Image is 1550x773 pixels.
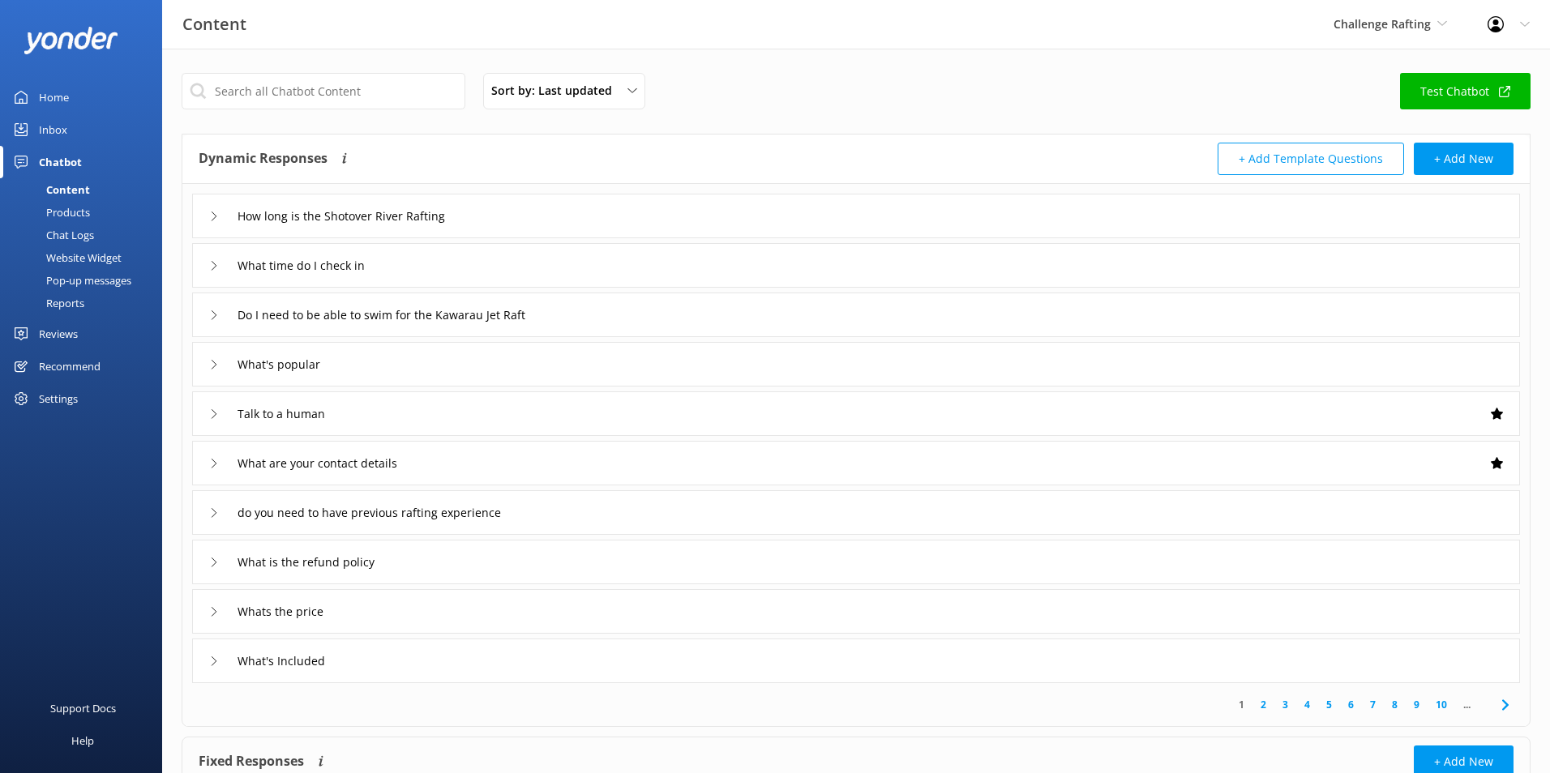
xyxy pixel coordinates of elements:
[1428,697,1455,712] a: 10
[10,292,162,314] a: Reports
[199,143,328,175] h4: Dynamic Responses
[10,269,162,292] a: Pop-up messages
[1414,143,1514,175] button: + Add New
[1231,697,1252,712] a: 1
[10,224,94,246] div: Chat Logs
[1296,697,1318,712] a: 4
[10,246,162,269] a: Website Widget
[1340,697,1362,712] a: 6
[1334,16,1431,32] span: Challenge Rafting
[1384,697,1406,712] a: 8
[10,178,90,201] div: Content
[71,724,94,757] div: Help
[39,146,82,178] div: Chatbot
[1362,697,1384,712] a: 7
[182,73,465,109] input: Search all Chatbot Content
[39,81,69,113] div: Home
[10,178,162,201] a: Content
[10,246,122,269] div: Website Widget
[1218,143,1404,175] button: + Add Template Questions
[24,27,118,53] img: yonder-white-logo.png
[50,692,116,724] div: Support Docs
[491,82,622,100] span: Sort by: Last updated
[1400,73,1531,109] a: Test Chatbot
[10,224,162,246] a: Chat Logs
[1318,697,1340,712] a: 5
[10,201,90,224] div: Products
[39,382,78,415] div: Settings
[10,201,162,224] a: Products
[39,350,101,382] div: Recommend
[39,318,78,350] div: Reviews
[39,113,67,146] div: Inbox
[182,11,246,37] h3: Content
[1455,697,1479,712] span: ...
[10,292,84,314] div: Reports
[10,269,131,292] div: Pop-up messages
[1252,697,1274,712] a: 2
[1274,697,1296,712] a: 3
[1406,697,1428,712] a: 9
